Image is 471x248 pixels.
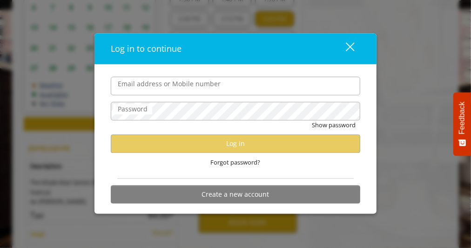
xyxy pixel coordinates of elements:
button: close dialog [329,39,360,58]
span: Forgot password? [211,158,261,167]
div: close dialog [335,42,354,56]
button: Feedback - Show survey [453,92,471,156]
label: Password [113,104,152,114]
button: Log in [111,135,360,153]
button: Create a new account [111,186,360,204]
span: Feedback [458,102,466,134]
input: Email address or Mobile number [111,76,360,95]
button: Show password [312,120,356,130]
span: Log in to continue [111,43,182,54]
input: Password [111,102,360,120]
label: Email address or Mobile number [113,79,225,89]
